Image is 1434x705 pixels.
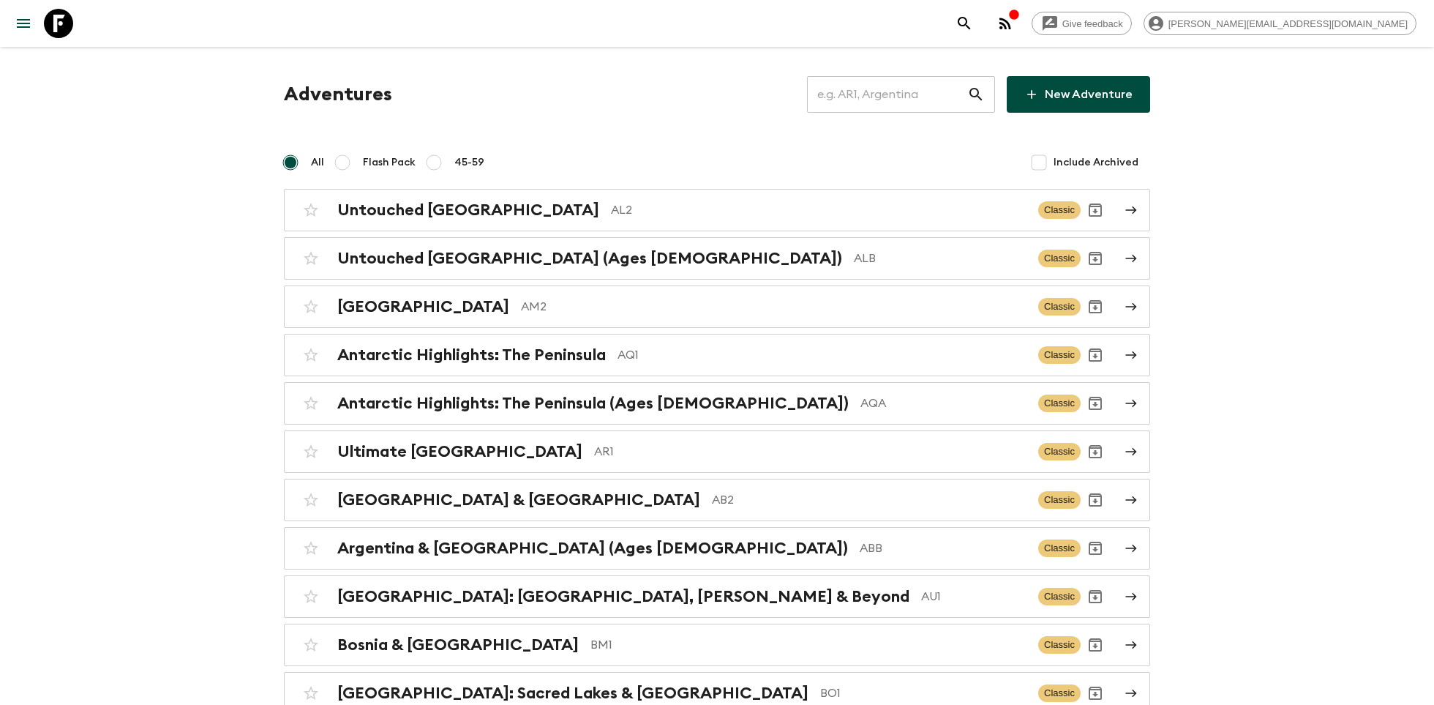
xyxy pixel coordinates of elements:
[337,490,700,510] h2: [GEOGRAPHIC_DATA] & [GEOGRAPHIC_DATA]
[311,155,324,170] span: All
[1081,630,1110,660] button: Archive
[860,540,1026,557] p: ABB
[521,298,1026,316] p: AM2
[1144,12,1416,35] div: [PERSON_NAME][EMAIL_ADDRESS][DOMAIN_NAME]
[1081,534,1110,563] button: Archive
[337,442,582,461] h2: Ultimate [GEOGRAPHIC_DATA]
[337,684,808,703] h2: [GEOGRAPHIC_DATA]: Sacred Lakes & [GEOGRAPHIC_DATA]
[820,685,1026,702] p: BO1
[9,9,38,38] button: menu
[921,588,1026,605] p: AU1
[1038,201,1081,219] span: Classic
[854,250,1026,267] p: ALB
[590,636,1026,654] p: BM1
[1038,298,1081,316] span: Classic
[1038,540,1081,557] span: Classic
[1038,443,1081,460] span: Classic
[1081,292,1110,321] button: Archive
[1081,389,1110,418] button: Archive
[1081,437,1110,466] button: Archive
[284,527,1150,570] a: Argentina & [GEOGRAPHIC_DATA] (Ages [DEMOGRAPHIC_DATA])ABBClassicArchive
[1081,340,1110,370] button: Archive
[1038,250,1081,267] span: Classic
[337,587,909,606] h2: [GEOGRAPHIC_DATA]: [GEOGRAPHIC_DATA], [PERSON_NAME] & Beyond
[1032,12,1132,35] a: Give feedback
[284,189,1150,231] a: Untouched [GEOGRAPHIC_DATA]AL2ClassicArchive
[284,334,1150,376] a: Antarctic Highlights: The PeninsulaAQ1ClassicArchive
[337,346,606,365] h2: Antarctic Highlights: The Peninsula
[1007,76,1150,113] a: New Adventure
[860,395,1026,412] p: AQA
[712,491,1026,509] p: AB2
[611,201,1026,219] p: AL2
[337,201,599,220] h2: Untouched [GEOGRAPHIC_DATA]
[807,74,967,115] input: e.g. AR1, Argentina
[1081,244,1110,273] button: Archive
[950,9,979,38] button: search adventures
[284,286,1150,328] a: [GEOGRAPHIC_DATA]AM2ClassicArchive
[284,382,1150,425] a: Antarctic Highlights: The Peninsula (Ages [DEMOGRAPHIC_DATA])AQAClassicArchive
[337,635,579,654] h2: Bosnia & [GEOGRAPHIC_DATA]
[1054,155,1138,170] span: Include Archived
[1038,346,1081,364] span: Classic
[454,155,484,170] span: 45-59
[284,624,1150,666] a: Bosnia & [GEOGRAPHIC_DATA]BM1ClassicArchive
[1160,18,1416,29] span: [PERSON_NAME][EMAIL_ADDRESS][DOMAIN_NAME]
[337,249,842,268] h2: Untouched [GEOGRAPHIC_DATA] (Ages [DEMOGRAPHIC_DATA])
[1038,636,1081,654] span: Classic
[337,297,509,316] h2: [GEOGRAPHIC_DATA]
[363,155,416,170] span: Flash Pack
[594,443,1026,460] p: AR1
[284,575,1150,618] a: [GEOGRAPHIC_DATA]: [GEOGRAPHIC_DATA], [PERSON_NAME] & BeyondAU1ClassicArchive
[1038,395,1081,412] span: Classic
[284,479,1150,521] a: [GEOGRAPHIC_DATA] & [GEOGRAPHIC_DATA]AB2ClassicArchive
[1081,485,1110,515] button: Archive
[1038,588,1081,605] span: Classic
[1081,582,1110,611] button: Archive
[1038,491,1081,509] span: Classic
[337,539,848,558] h2: Argentina & [GEOGRAPHIC_DATA] (Ages [DEMOGRAPHIC_DATA])
[337,394,849,413] h2: Antarctic Highlights: The Peninsula (Ages [DEMOGRAPHIC_DATA])
[284,430,1150,473] a: Ultimate [GEOGRAPHIC_DATA]AR1ClassicArchive
[1038,685,1081,702] span: Classic
[1054,18,1131,29] span: Give feedback
[617,346,1026,364] p: AQ1
[1081,195,1110,225] button: Archive
[284,80,392,109] h1: Adventures
[284,237,1150,280] a: Untouched [GEOGRAPHIC_DATA] (Ages [DEMOGRAPHIC_DATA])ALBClassicArchive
